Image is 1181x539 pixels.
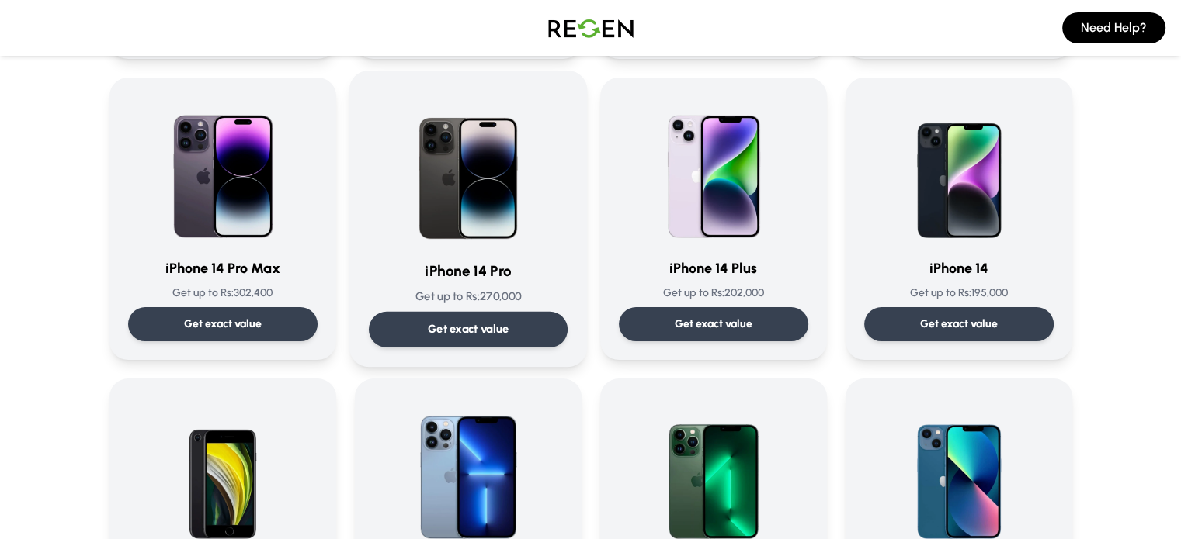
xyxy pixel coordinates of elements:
p: Get up to Rs: 270,000 [368,289,567,305]
img: iPhone 14 Pro Max [148,96,297,245]
h3: iPhone 14 Pro [368,260,567,282]
img: iPhone 14 Plus [639,96,788,245]
p: Get exact value [675,316,752,332]
h3: iPhone 14 Pro Max [128,257,318,279]
button: Need Help? [1062,12,1165,43]
img: Logo [537,6,645,50]
img: iPhone 14 [884,96,1033,245]
p: Get exact value [184,316,262,332]
p: Get exact value [427,321,509,337]
h3: iPhone 14 [864,257,1054,279]
p: Get up to Rs: 195,000 [864,285,1054,301]
p: Get up to Rs: 202,000 [619,285,808,301]
img: iPhone 14 Pro [390,90,547,247]
h3: iPhone 14 Plus [619,257,808,279]
p: Get exact value [920,316,998,332]
p: Get up to Rs: 302,400 [128,285,318,301]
